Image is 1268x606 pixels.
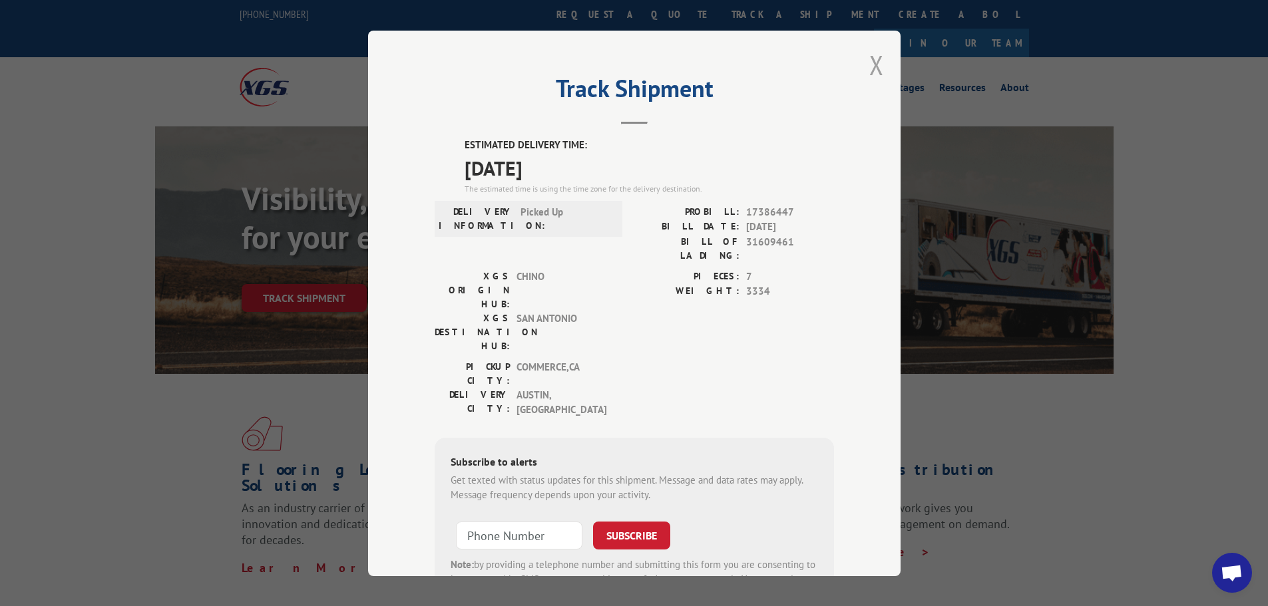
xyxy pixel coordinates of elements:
span: Picked Up [521,204,610,232]
span: 7 [746,269,834,284]
label: ESTIMATED DELIVERY TIME: [465,138,834,153]
label: PIECES: [634,269,740,284]
label: DELIVERY CITY: [435,387,510,417]
div: by providing a telephone number and submitting this form you are consenting to be contacted by SM... [451,557,818,602]
label: XGS ORIGIN HUB: [435,269,510,311]
div: Open chat [1212,553,1252,593]
span: [DATE] [746,220,834,235]
button: Close modal [869,47,884,82]
button: SUBSCRIBE [593,521,670,549]
span: CHINO [517,269,606,311]
label: WEIGHT: [634,284,740,299]
span: 17386447 [746,204,834,220]
div: The estimated time is using the time zone for the delivery destination. [465,182,834,194]
label: PROBILL: [634,204,740,220]
label: BILL DATE: [634,220,740,235]
label: PICKUP CITY: [435,359,510,387]
span: 3334 [746,284,834,299]
div: Get texted with status updates for this shipment. Message and data rates may apply. Message frequ... [451,472,818,502]
div: Subscribe to alerts [451,453,818,472]
span: 31609461 [746,234,834,262]
strong: Note: [451,557,474,570]
label: XGS DESTINATION HUB: [435,311,510,353]
input: Phone Number [456,521,582,549]
label: BILL OF LADING: [634,234,740,262]
span: SAN ANTONIO [517,311,606,353]
span: AUSTIN , [GEOGRAPHIC_DATA] [517,387,606,417]
label: DELIVERY INFORMATION: [439,204,514,232]
span: [DATE] [465,152,834,182]
span: COMMERCE , CA [517,359,606,387]
h2: Track Shipment [435,79,834,104]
